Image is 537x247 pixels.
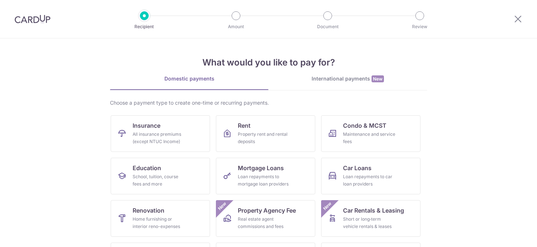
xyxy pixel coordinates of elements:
[133,121,160,130] span: Insurance
[238,121,251,130] span: Rent
[111,158,210,194] a: EducationSchool, tuition, course fees and more
[133,206,164,215] span: Renovation
[238,216,290,230] div: Real estate agent commissions and fees
[343,131,396,145] div: Maintenance and service fees
[343,121,386,130] span: Condo & MCST
[343,206,404,215] span: Car Rentals & Leasing
[343,164,372,172] span: Car Loans
[117,23,171,30] p: Recipient
[216,200,228,212] span: New
[321,200,420,237] a: Car Rentals & LeasingShort or long‑term vehicle rentals & leasesNew
[268,75,427,83] div: International payments
[238,173,290,188] div: Loan repayments to mortgage loan providers
[238,164,284,172] span: Mortgage Loans
[216,200,315,237] a: Property Agency FeeReal estate agent commissions and feesNew
[238,131,290,145] div: Property rent and rental deposits
[321,200,334,212] span: New
[110,99,427,106] div: Choose a payment type to create one-time or recurring payments.
[110,75,268,82] div: Domestic payments
[301,23,355,30] p: Document
[343,173,396,188] div: Loan repayments to car loan providers
[133,173,185,188] div: School, tuition, course fees and more
[321,115,420,152] a: Condo & MCSTMaintenance and service fees
[111,115,210,152] a: InsuranceAll insurance premiums (except NTUC Income)
[111,200,210,237] a: RenovationHome furnishing or interior reno-expenses
[110,56,427,69] h4: What would you like to pay for?
[393,23,447,30] p: Review
[216,158,315,194] a: Mortgage LoansLoan repayments to mortgage loan providers
[15,15,50,23] img: CardUp
[343,216,396,230] div: Short or long‑term vehicle rentals & leases
[133,216,185,230] div: Home furnishing or interior reno-expenses
[133,164,161,172] span: Education
[238,206,296,215] span: Property Agency Fee
[216,115,315,152] a: RentProperty rent and rental deposits
[321,158,420,194] a: Car LoansLoan repayments to car loan providers
[209,23,263,30] p: Amount
[372,75,384,82] span: New
[133,131,185,145] div: All insurance premiums (except NTUC Income)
